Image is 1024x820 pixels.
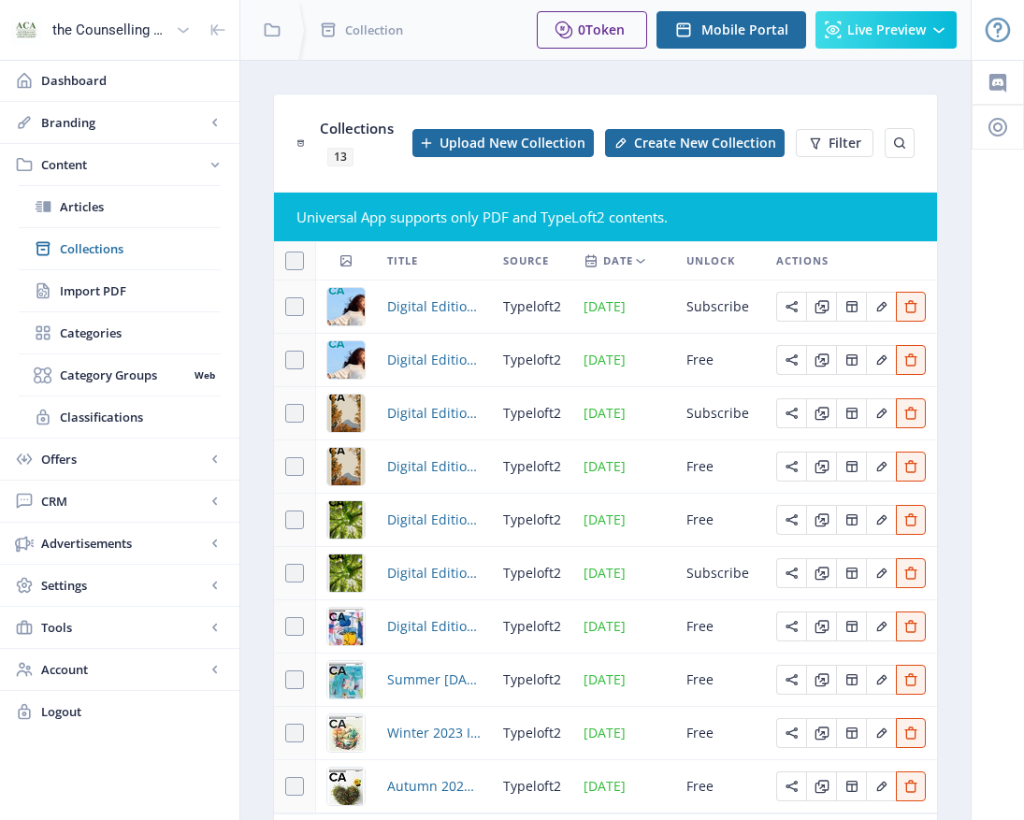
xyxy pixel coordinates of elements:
[52,9,168,50] div: the Counselling Australia Magazine
[675,707,765,760] td: Free
[19,312,221,353] a: Categories
[776,456,806,474] a: Edit page
[60,324,221,342] span: Categories
[41,702,224,721] span: Logout
[701,22,788,37] span: Mobile Portal
[896,296,926,314] a: Edit page
[41,576,206,595] span: Settings
[806,403,836,421] a: Edit page
[675,387,765,440] td: Subscribe
[537,11,647,49] button: 0Token
[387,615,481,638] a: Digital Edition 1.1
[345,21,403,39] span: Collection
[866,296,896,314] a: Edit page
[836,296,866,314] a: Edit page
[836,510,866,527] a: Edit page
[686,250,735,272] span: Unlock
[19,270,221,311] a: Import PDF
[41,534,206,553] span: Advertisements
[327,501,365,539] img: 33edbad0-973d-4786-84e1-6f624c3889ac.png
[675,654,765,707] td: Free
[387,669,481,691] a: Summer [DATE]-[DATE]
[866,510,896,527] a: Edit page
[387,722,481,744] a: Winter 2023 Issue
[572,654,675,707] td: [DATE]
[806,563,836,581] a: Edit page
[866,669,896,687] a: Edit page
[572,707,675,760] td: [DATE]
[572,494,675,547] td: [DATE]
[387,562,481,584] a: Digital Edition 1.2
[492,494,572,547] td: typeloft2
[387,509,481,531] span: Digital Edition 1.2
[675,600,765,654] td: Free
[806,456,836,474] a: Edit page
[41,71,224,90] span: Dashboard
[387,402,481,424] a: Digital Edition 1.3
[327,714,365,752] img: 499c4a05-6b06-4b08-9879-7b8ba6b34636.jpg
[412,129,594,157] button: Upload New Collection
[836,669,866,687] a: Edit page
[41,113,206,132] span: Branding
[634,136,776,151] span: Create New Collection
[327,288,365,325] img: a78b0ab4-99b0-4341-9f9e-80be30e53d9a.png
[896,669,926,687] a: Edit page
[675,547,765,600] td: Subscribe
[776,616,806,634] a: Edit page
[327,395,365,432] img: cover.png
[60,197,221,216] span: Articles
[836,350,866,367] a: Edit page
[675,440,765,494] td: Free
[492,281,572,334] td: typeloft2
[866,563,896,581] a: Edit page
[327,448,365,485] img: cover.png
[572,600,675,654] td: [DATE]
[656,11,806,49] button: Mobile Portal
[327,341,365,379] img: a78b0ab4-99b0-4341-9f9e-80be30e53d9a.png
[776,563,806,581] a: Edit page
[896,563,926,581] a: Edit page
[572,281,675,334] td: [DATE]
[836,723,866,741] a: Edit page
[41,492,206,511] span: CRM
[320,119,394,137] span: Collections
[866,616,896,634] a: Edit page
[776,723,806,741] a: Edit page
[675,494,765,547] td: Free
[572,547,675,600] td: [DATE]
[806,510,836,527] a: Edit page
[896,616,926,634] a: Edit page
[866,350,896,367] a: Edit page
[896,723,926,741] a: Edit page
[41,618,206,637] span: Tools
[866,403,896,421] a: Edit page
[675,281,765,334] td: Subscribe
[19,186,221,227] a: Articles
[866,456,896,474] a: Edit page
[836,616,866,634] a: Edit page
[594,129,785,157] a: New page
[41,660,206,679] span: Account
[603,250,633,272] span: Date
[572,440,675,494] td: [DATE]
[605,129,785,157] button: Create New Collection
[776,403,806,421] a: Edit page
[19,228,221,269] a: Collections
[327,608,365,645] img: cover.jpg
[387,295,481,318] span: Digital Edition 1.4
[806,723,836,741] a: Edit page
[776,350,806,367] a: Edit page
[836,403,866,421] a: Edit page
[327,661,365,698] img: acf6ee49-fb1c-4e63-a664-845dada2d9b4.jpg
[60,239,221,258] span: Collections
[896,456,926,474] a: Edit page
[776,250,829,272] span: Actions
[829,136,861,151] span: Filter
[503,250,549,272] span: Source
[440,136,585,151] span: Upload New Collection
[60,408,221,426] span: Classifications
[796,129,873,157] button: Filter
